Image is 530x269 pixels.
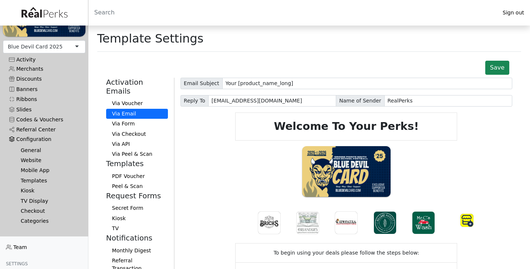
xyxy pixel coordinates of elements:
div: Activity [9,57,80,63]
button: Via Checkout [106,129,168,139]
img: real_perks_logo-01.svg [17,4,71,21]
span: Reply To [180,95,209,107]
span: Email Subject [180,78,223,89]
h5: Activation Emails [106,78,168,95]
input: Search [88,4,497,21]
a: Kiosk [15,186,80,196]
td: Welcome To Your Perks! [236,113,457,141]
button: Via Voucher [106,98,168,108]
span: Settings [6,261,28,266]
button: Monthly Digest [106,245,168,255]
button: PDF Voucher [106,171,168,181]
a: Templates [15,176,80,186]
img: ri3g88DA5AKgtp4AAnIdwQFvA0TUxpslzpbS3Akl.jpg [374,212,396,234]
button: Via Form [106,119,168,129]
a: Sign out [497,8,530,18]
a: Website [15,155,80,165]
img: KpdEDmssMArz0WPvKTTholV5onanezgsTblplYJQ.jpg [297,212,319,234]
span: Name of Sender [336,95,384,107]
h1: Template Settings [97,31,203,46]
button: TV [106,223,168,233]
h5: Templates [106,159,168,168]
a: Referral Center [3,125,85,135]
a: Merchants [3,64,85,74]
button: Via Email [106,109,168,119]
button: Via Peel & Scan [106,149,168,159]
a: Slides [3,104,85,114]
button: Save [485,61,509,75]
div: Blue Devil Card 2025 [8,43,63,51]
a: Ribbons [3,94,85,104]
img: WvZzOez5OCqmO91hHZfJL7W2tJ07LbGMjwPPNJwI.png [302,146,391,197]
a: TV Display [15,196,80,206]
div: Configuration [9,136,80,142]
a: Codes & Vouchers [3,115,85,125]
a: Mobile App [15,165,80,175]
button: Via API [106,139,168,149]
td: To begin using your deals please follow the steps below: [236,243,457,262]
img: add-merchant.png [460,214,473,227]
img: mbn71QdCyq65Dbkk1VdOjwWP4fNbB7zB8HmzAyIC.jpg [412,212,435,234]
button: Kiosk [106,213,168,223]
a: Discounts [3,74,85,84]
h5: Request Forms [106,191,168,200]
button: Secret Form [106,203,168,213]
input: Sizing example input [222,78,512,89]
a: Banners [3,84,85,94]
a: Checkout [15,206,80,216]
a: Categories [15,216,80,226]
button: Peel & Scan [106,181,168,191]
h5: Notifications [106,233,168,242]
img: dNZ3RjHDzhnP4QkR0AHaBN3BPM3REVLGWKa8rX43.jpg [335,212,357,234]
a: General [15,145,80,155]
img: KaoWbW228i9WYM04g8v5Cb2bP5nYSQ2xFUA8WinB.jpg [258,212,280,234]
